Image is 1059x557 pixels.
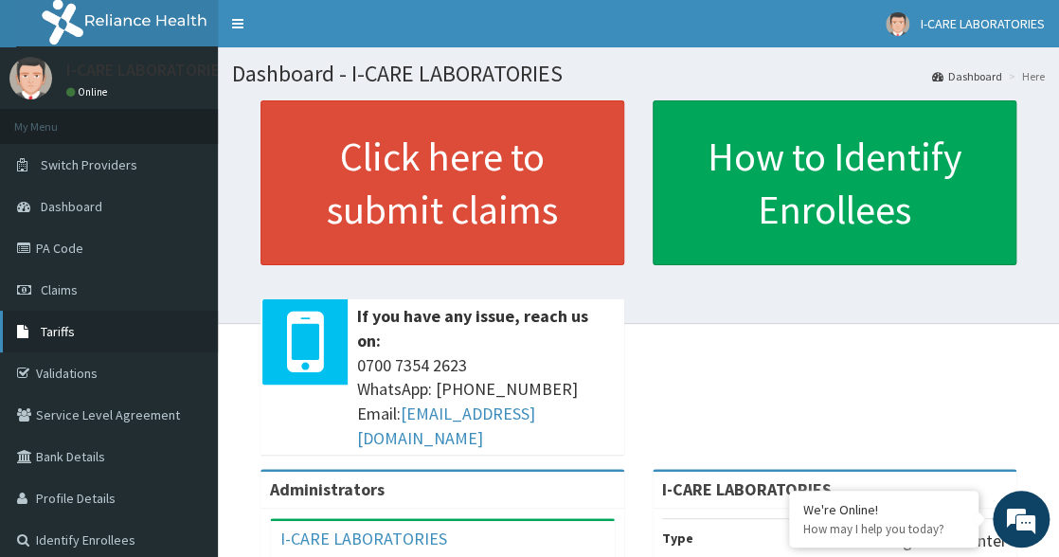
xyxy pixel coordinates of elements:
[66,62,229,79] p: I-CARE LABORATORIES
[357,403,535,449] a: [EMAIL_ADDRESS][DOMAIN_NAME]
[653,100,1016,265] a: How to Identify Enrollees
[357,353,615,451] span: 0700 7354 2623 WhatsApp: [PHONE_NUMBER] Email:
[932,68,1002,84] a: Dashboard
[41,323,75,340] span: Tariffs
[41,156,137,173] span: Switch Providers
[921,15,1045,32] span: I-CARE LABORATORIES
[99,106,318,131] div: Chat with us now
[41,198,102,215] span: Dashboard
[66,85,112,99] a: Online
[270,478,385,500] b: Administrators
[9,363,361,429] textarea: Type your message and hit 'Enter'
[662,530,693,547] b: Type
[803,501,964,518] div: We're Online!
[662,478,832,500] strong: I-CARE LABORATORIES
[803,521,964,537] p: How may I help you today?
[260,100,624,265] a: Click here to submit claims
[232,62,1045,86] h1: Dashboard - I-CARE LABORATORIES
[35,95,77,142] img: d_794563401_company_1708531726252_794563401
[110,161,261,352] span: We're online!
[886,12,909,36] img: User Image
[9,57,52,99] img: User Image
[41,281,78,298] span: Claims
[280,528,447,549] a: I-CARE LABORATORIES
[311,9,356,55] div: Minimize live chat window
[1004,68,1045,84] li: Here
[357,305,588,351] b: If you have any issue, reach us on:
